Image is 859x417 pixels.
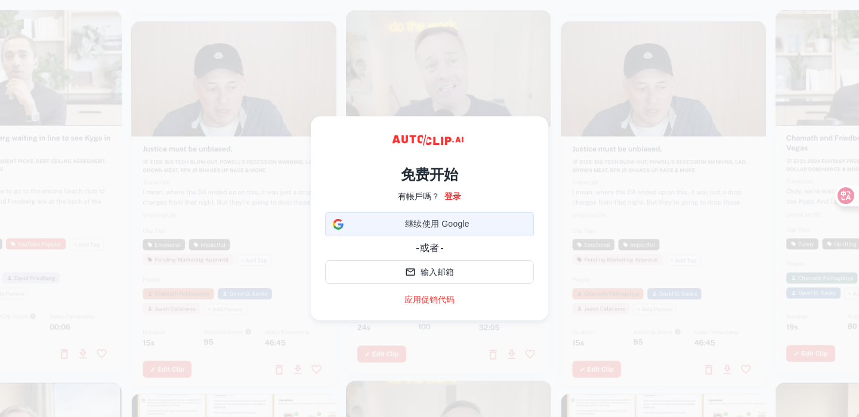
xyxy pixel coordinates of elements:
font: 登录 [444,191,461,201]
font: 应用促销代码 [404,295,455,304]
div: 继续使用 Google [325,212,534,236]
font: - 或者 - [416,242,444,254]
font: 有帳戶嗎？ [398,191,440,201]
font: 免费开始 [401,166,458,183]
font: 继续使用 Google [405,219,469,228]
a: 登录 [444,190,461,203]
button: 输入邮箱 [325,260,534,284]
font: 输入邮箱 [421,267,454,277]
